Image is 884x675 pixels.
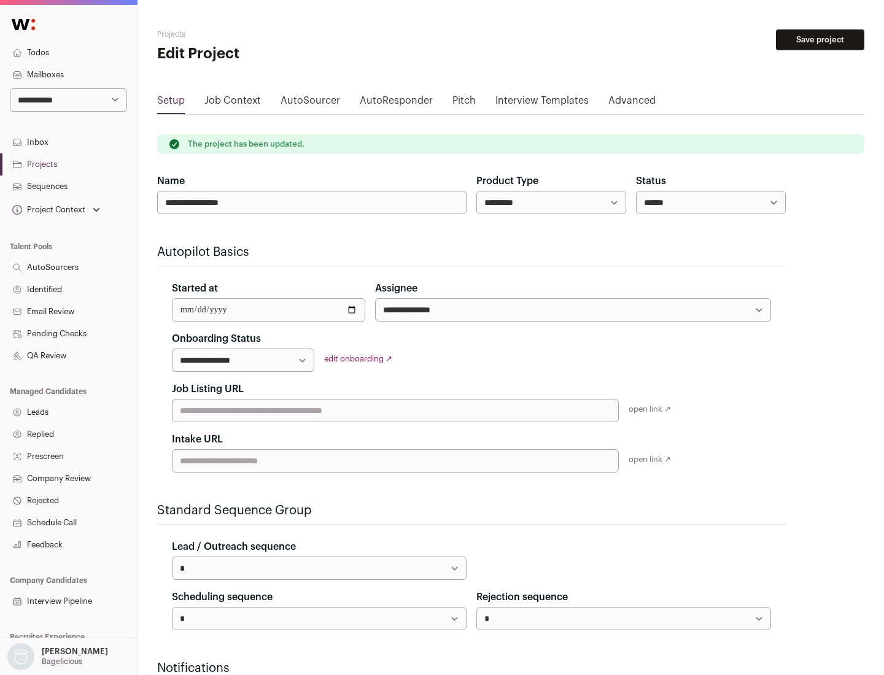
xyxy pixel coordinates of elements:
label: Lead / Outreach sequence [172,539,296,554]
p: Bagelicious [42,657,82,666]
h1: Edit Project [157,44,393,64]
img: Wellfound [5,12,42,37]
label: Job Listing URL [172,382,244,396]
a: Pitch [452,93,476,113]
p: The project has been updated. [188,139,304,149]
h2: Standard Sequence Group [157,502,786,519]
label: Name [157,174,185,188]
a: Advanced [608,93,656,113]
label: Started at [172,281,218,296]
img: nopic.png [7,643,34,670]
button: Open dropdown [10,201,103,218]
label: Assignee [375,281,417,296]
a: AutoResponder [360,93,433,113]
label: Rejection sequence [476,590,568,604]
label: Product Type [476,174,538,188]
div: Project Context [10,205,85,215]
p: [PERSON_NAME] [42,647,108,657]
h2: Autopilot Basics [157,244,786,261]
a: edit onboarding ↗ [324,355,392,363]
button: Save project [776,29,864,50]
h2: Projects [157,29,393,39]
a: AutoSourcer [281,93,340,113]
a: Job Context [204,93,261,113]
a: Setup [157,93,185,113]
label: Intake URL [172,432,223,447]
label: Scheduling sequence [172,590,273,604]
label: Onboarding Status [172,331,261,346]
button: Open dropdown [5,643,110,670]
a: Interview Templates [495,93,589,113]
label: Status [636,174,666,188]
